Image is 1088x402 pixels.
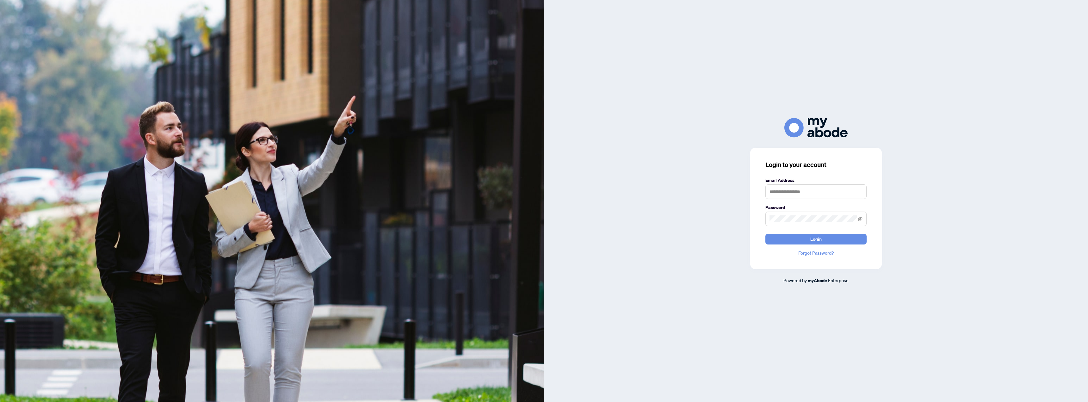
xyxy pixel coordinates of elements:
a: myAbode [808,277,827,284]
span: Powered by [783,277,807,283]
span: Enterprise [828,277,849,283]
span: Login [810,234,822,244]
h3: Login to your account [765,160,867,169]
label: Password [765,204,867,211]
button: Login [765,234,867,244]
img: ma-logo [784,118,848,137]
span: eye-invisible [858,217,862,221]
label: Email Address [765,177,867,184]
a: Forgot Password? [765,250,867,257]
